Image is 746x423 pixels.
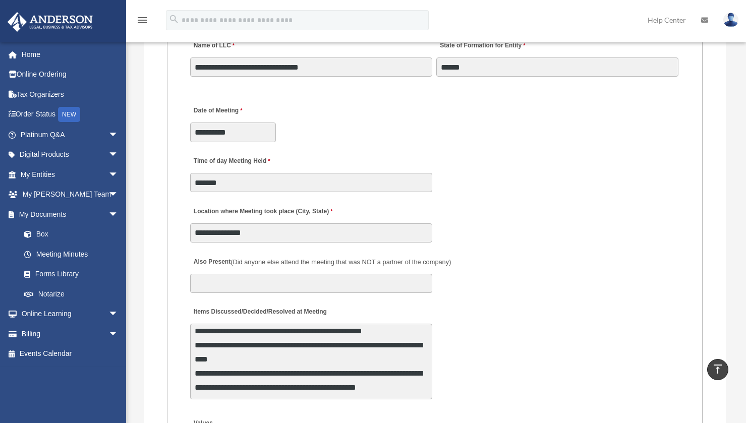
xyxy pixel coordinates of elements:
[707,359,728,380] a: vertical_align_top
[190,104,286,118] label: Date of Meeting
[14,244,129,264] a: Meeting Minutes
[7,65,134,85] a: Online Ordering
[7,84,134,104] a: Tax Organizers
[14,224,134,245] a: Box
[7,125,134,145] a: Platinum Q&Aarrow_drop_down
[14,264,134,284] a: Forms Library
[108,185,129,205] span: arrow_drop_down
[108,304,129,325] span: arrow_drop_down
[190,255,454,269] label: Also Present
[7,44,134,65] a: Home
[712,363,724,375] i: vertical_align_top
[190,155,286,168] label: Time of day Meeting Held
[7,104,134,125] a: Order StatusNEW
[5,12,96,32] img: Anderson Advisors Platinum Portal
[7,304,134,324] a: Online Learningarrow_drop_down
[436,39,528,52] label: State of Formation for Entity
[723,13,738,27] img: User Pic
[108,204,129,225] span: arrow_drop_down
[231,258,451,266] span: (Did anyone else attend the meeting that was NOT a partner of the company)
[190,306,329,319] label: Items Discussed/Decided/Resolved at Meeting
[58,107,80,122] div: NEW
[136,14,148,26] i: menu
[168,14,180,25] i: search
[7,324,134,344] a: Billingarrow_drop_down
[190,39,237,52] label: Name of LLC
[7,185,134,205] a: My [PERSON_NAME] Teamarrow_drop_down
[108,125,129,145] span: arrow_drop_down
[7,344,134,364] a: Events Calendar
[7,164,134,185] a: My Entitiesarrow_drop_down
[108,324,129,344] span: arrow_drop_down
[190,205,335,218] label: Location where Meeting took place (City, State)
[108,145,129,165] span: arrow_drop_down
[14,284,134,304] a: Notarize
[108,164,129,185] span: arrow_drop_down
[136,18,148,26] a: menu
[7,204,134,224] a: My Documentsarrow_drop_down
[7,145,134,165] a: Digital Productsarrow_drop_down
